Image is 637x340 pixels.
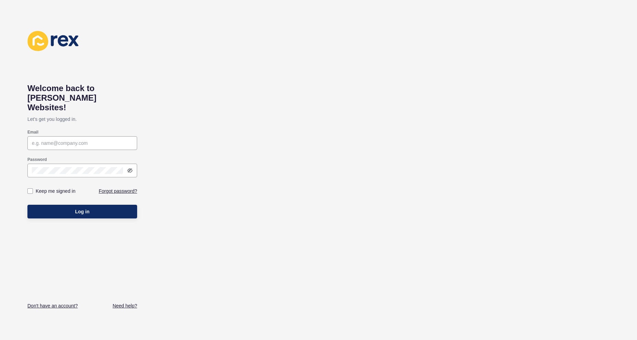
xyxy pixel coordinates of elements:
p: Let's get you logged in. [27,112,137,126]
a: Need help? [112,302,137,309]
h1: Welcome back to [PERSON_NAME] Websites! [27,84,137,112]
input: e.g. name@company.com [32,140,133,147]
a: Don't have an account? [27,302,78,309]
span: Log in [75,208,89,215]
button: Log in [27,205,137,218]
label: Keep me signed in [36,188,75,194]
label: Email [27,129,38,135]
label: Password [27,157,47,162]
a: Forgot password? [99,188,137,194]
